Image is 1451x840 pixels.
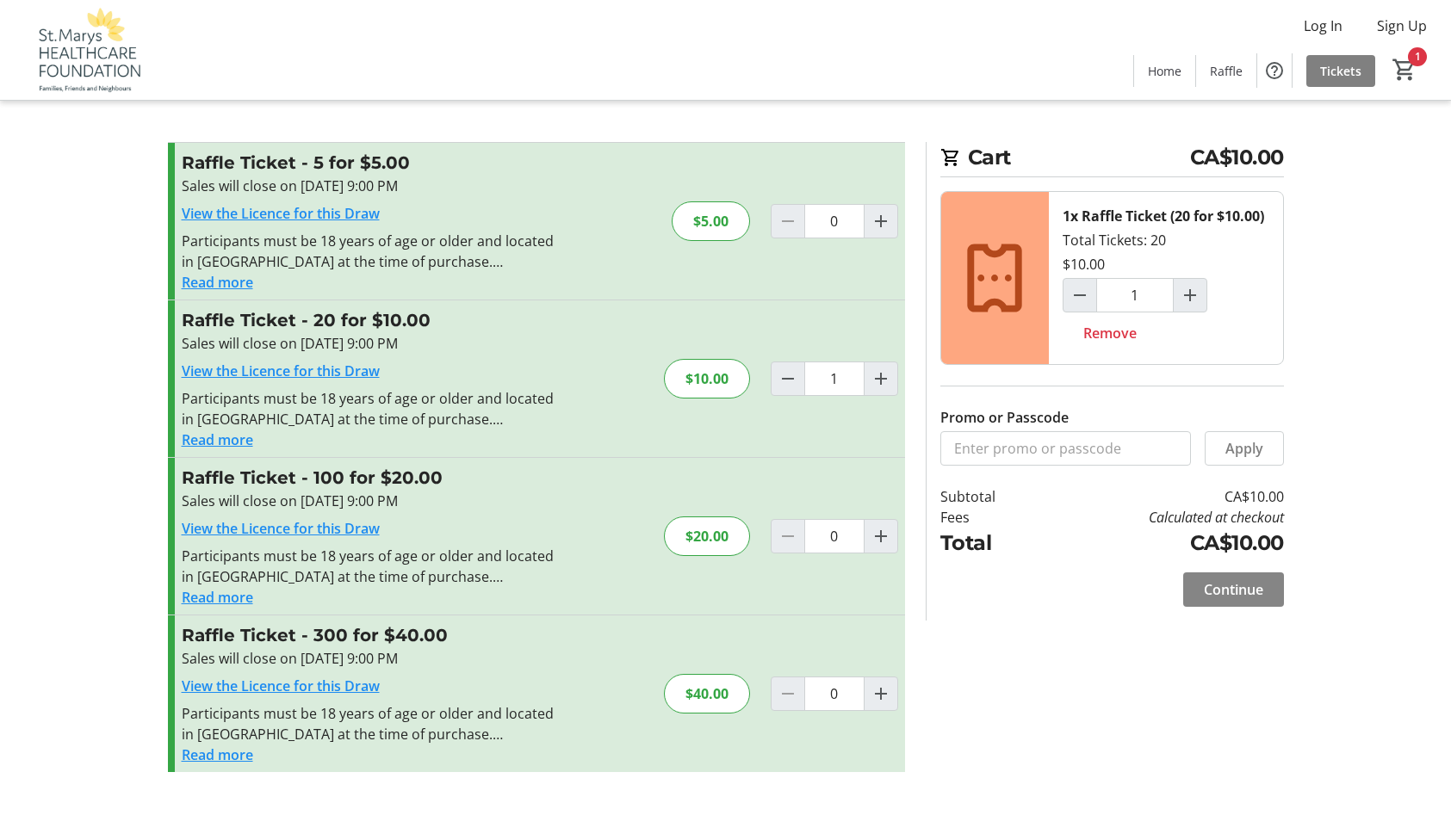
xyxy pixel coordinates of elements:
div: Sales will close on [DATE] 9:00 PM [182,333,558,354]
button: Increment by one [1174,279,1206,312]
div: $10.00 [1063,254,1105,275]
span: Log In [1304,15,1342,36]
div: Sales will close on [DATE] 9:00 PM [182,491,558,511]
button: Cart [1389,54,1420,85]
label: Promo or Passcode [940,407,1069,428]
button: Sign Up [1363,12,1441,40]
button: Read more [182,429,253,450]
td: Total [940,528,1040,559]
td: Calculated at checkout [1039,507,1283,528]
td: Subtotal [940,486,1040,507]
button: Decrement by one [1063,279,1096,312]
div: $20.00 [664,516,750,556]
button: Read more [182,587,253,608]
span: Tickets [1320,62,1361,80]
a: Tickets [1306,55,1375,87]
div: Participants must be 18 years of age or older and located in [GEOGRAPHIC_DATA] at the time of pur... [182,703,558,744]
a: View the Licence for this Draw [182,519,380,538]
a: View the Licence for this Draw [182,676,380,695]
button: Increment by one [865,677,897,710]
div: $10.00 [664,359,750,398]
input: Raffle Ticket Quantity [804,519,865,553]
a: View the Licence for this Draw [182,361,380,380]
div: Participants must be 18 years of age or older and located in [GEOGRAPHIC_DATA] at the time of pur... [182,388,558,429]
h3: Raffle Ticket - 5 for $5.00 [182,150,558,176]
input: Raffle Ticket (20 for $10.00) Quantity [1096,278,1174,312]
h2: Cart [940,142,1284,177]
button: Read more [182,744,253,765]
input: Raffle Ticket Quantity [804,204,865,238]
span: Apply [1225,438,1263,459]
button: Continue [1183,572,1284,607]
button: Log In [1290,12,1356,40]
button: Help [1257,53,1292,88]
div: 1x Raffle Ticket (20 for $10.00) [1063,206,1264,226]
a: Home [1134,55,1195,87]
td: CA$10.00 [1039,528,1283,559]
button: Increment by one [865,205,897,238]
input: Raffle Ticket Quantity [804,361,865,396]
a: View the Licence for this Draw [182,204,380,223]
div: Sales will close on [DATE] 9:00 PM [182,176,558,196]
span: Raffle [1210,62,1243,80]
span: Continue [1204,579,1263,600]
a: Raffle [1196,55,1256,87]
span: Home [1148,62,1181,80]
div: Sales will close on [DATE] 9:00 PM [182,648,558,669]
input: Enter promo or passcode [940,431,1191,466]
button: Read more [182,272,253,293]
img: St. Marys Healthcare Foundation's Logo [10,7,164,93]
input: Raffle Ticket Quantity [804,676,865,711]
td: Fees [940,507,1040,528]
span: Remove [1083,323,1137,343]
div: $5.00 [672,201,750,241]
span: Sign Up [1377,15,1427,36]
button: Increment by one [865,520,897,553]
button: Decrement by one [772,362,804,395]
div: Participants must be 18 years of age or older and located in [GEOGRAPHIC_DATA] at the time of pur... [182,231,558,272]
div: Total Tickets: 20 [1049,192,1283,364]
button: Remove [1063,316,1157,350]
h3: Raffle Ticket - 20 for $10.00 [182,307,558,333]
button: Apply [1205,431,1284,466]
td: CA$10.00 [1039,486,1283,507]
button: Increment by one [865,362,897,395]
h3: Raffle Ticket - 100 for $20.00 [182,465,558,491]
div: Participants must be 18 years of age or older and located in [GEOGRAPHIC_DATA] at the time of pur... [182,546,558,587]
span: CA$10.00 [1190,142,1284,173]
div: $40.00 [664,674,750,713]
h3: Raffle Ticket - 300 for $40.00 [182,622,558,648]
